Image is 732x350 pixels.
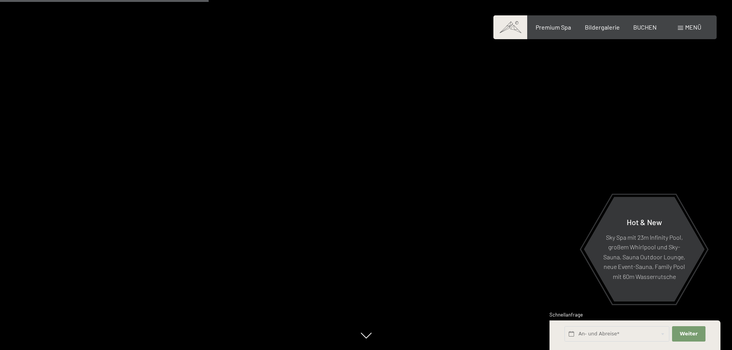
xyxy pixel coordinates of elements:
[685,23,701,31] span: Menü
[549,312,583,318] span: Schnellanfrage
[585,23,620,31] a: Bildergalerie
[672,326,705,342] button: Weiter
[583,196,705,302] a: Hot & New Sky Spa mit 23m Infinity Pool, großem Whirlpool und Sky-Sauna, Sauna Outdoor Lounge, ne...
[627,217,662,226] span: Hot & New
[603,232,686,281] p: Sky Spa mit 23m Infinity Pool, großem Whirlpool und Sky-Sauna, Sauna Outdoor Lounge, neue Event-S...
[633,23,657,31] a: BUCHEN
[680,330,698,337] span: Weiter
[536,23,571,31] a: Premium Spa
